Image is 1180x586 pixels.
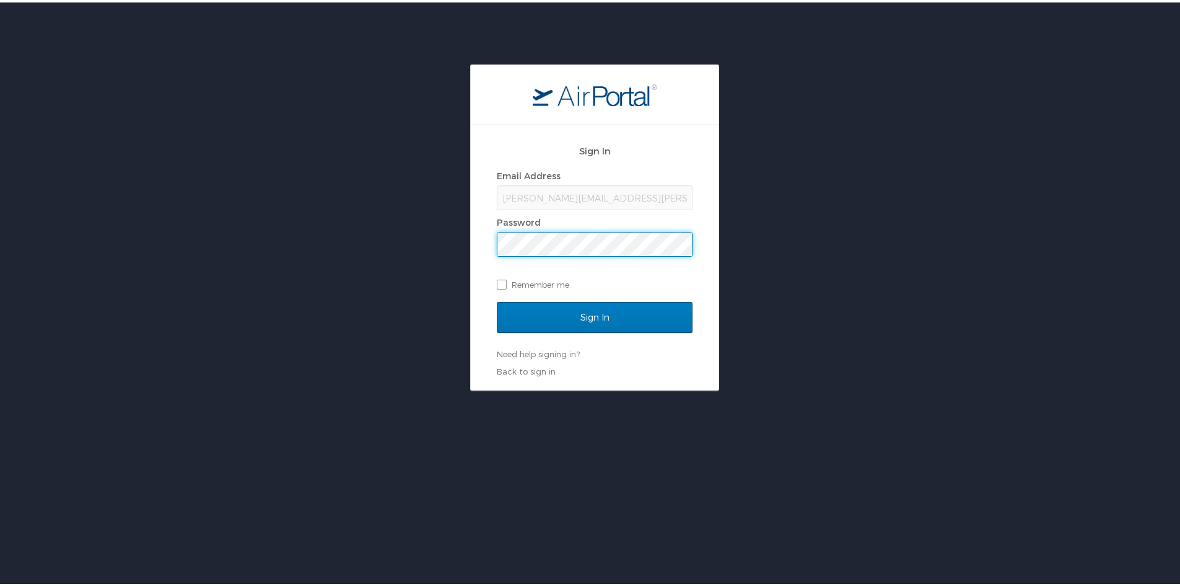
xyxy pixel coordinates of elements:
label: Remember me [497,273,693,291]
img: logo [533,81,657,104]
a: Back to sign in [497,364,556,374]
a: Need help signing in? [497,347,580,357]
input: Sign In [497,300,693,331]
label: Email Address [497,168,561,179]
h2: Sign In [497,141,693,156]
label: Password [497,215,541,225]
